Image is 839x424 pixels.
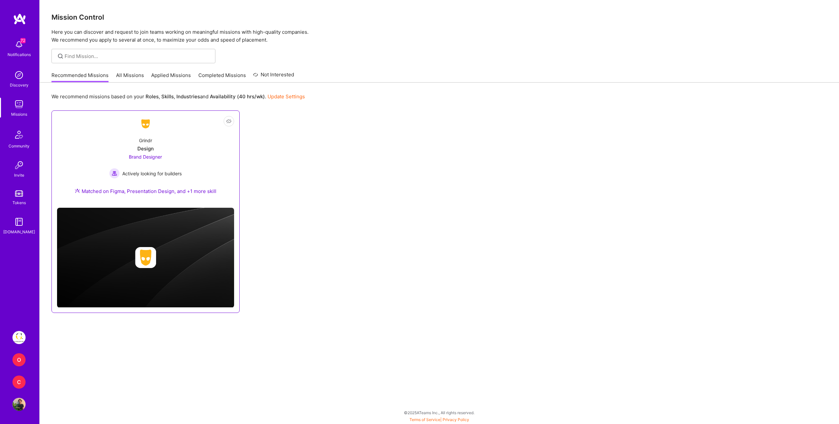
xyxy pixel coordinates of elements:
img: cover [57,208,234,308]
p: We recommend missions based on your , , and . [51,93,305,100]
a: Not Interested [253,71,294,83]
div: Matched on Figma, Presentation Design, and +1 more skill [75,188,216,195]
img: Invite [12,159,26,172]
b: Skills [161,93,174,100]
img: guide book [12,215,26,228]
img: Company Logo [138,118,153,130]
div: Design [137,145,154,152]
div: Missions [11,111,27,118]
span: Brand Designer [129,154,162,160]
a: User Avatar [11,398,27,411]
div: O [12,353,26,366]
div: Tokens [12,199,26,206]
a: Update Settings [268,93,305,100]
i: icon SearchGrey [57,52,64,60]
a: O [11,353,27,366]
div: Invite [14,172,24,179]
img: Actively looking for builders [109,168,120,179]
a: Recommended Missions [51,72,109,83]
img: User Avatar [12,398,26,411]
img: bell [12,38,26,51]
b: Availability (40 hrs/wk) [210,93,265,100]
a: Applied Missions [151,72,191,83]
img: tokens [15,190,23,197]
span: Actively looking for builders [122,170,182,177]
img: discovery [12,68,26,82]
a: C [11,376,27,389]
b: Roles [146,93,159,100]
img: logo [13,13,26,25]
div: Community [9,143,30,149]
img: Guidepoint: Client Platform [12,331,26,344]
span: | [410,417,469,422]
a: Privacy Policy [443,417,469,422]
span: 72 [20,38,26,43]
a: Terms of Service [410,417,440,422]
img: Ateam Purple Icon [75,188,80,193]
a: Completed Missions [198,72,246,83]
img: Company logo [135,247,156,268]
div: [DOMAIN_NAME] [3,228,35,235]
p: Here you can discover and request to join teams working on meaningful missions with high-quality ... [51,28,827,44]
div: Grindr [139,137,152,144]
div: Discovery [10,82,29,88]
h3: Mission Control [51,13,827,21]
a: Guidepoint: Client Platform [11,331,27,344]
div: Notifications [8,51,31,58]
div: © 2025 ATeams Inc., All rights reserved. [39,404,839,421]
div: C [12,376,26,389]
i: icon EyeClosed [226,119,231,124]
input: Find Mission... [65,53,210,60]
a: Company LogoGrindrDesignBrand Designer Actively looking for buildersActively looking for builders... [57,116,234,202]
img: teamwork [12,98,26,111]
img: Community [11,127,27,143]
b: Industries [176,93,200,100]
a: All Missions [116,72,144,83]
